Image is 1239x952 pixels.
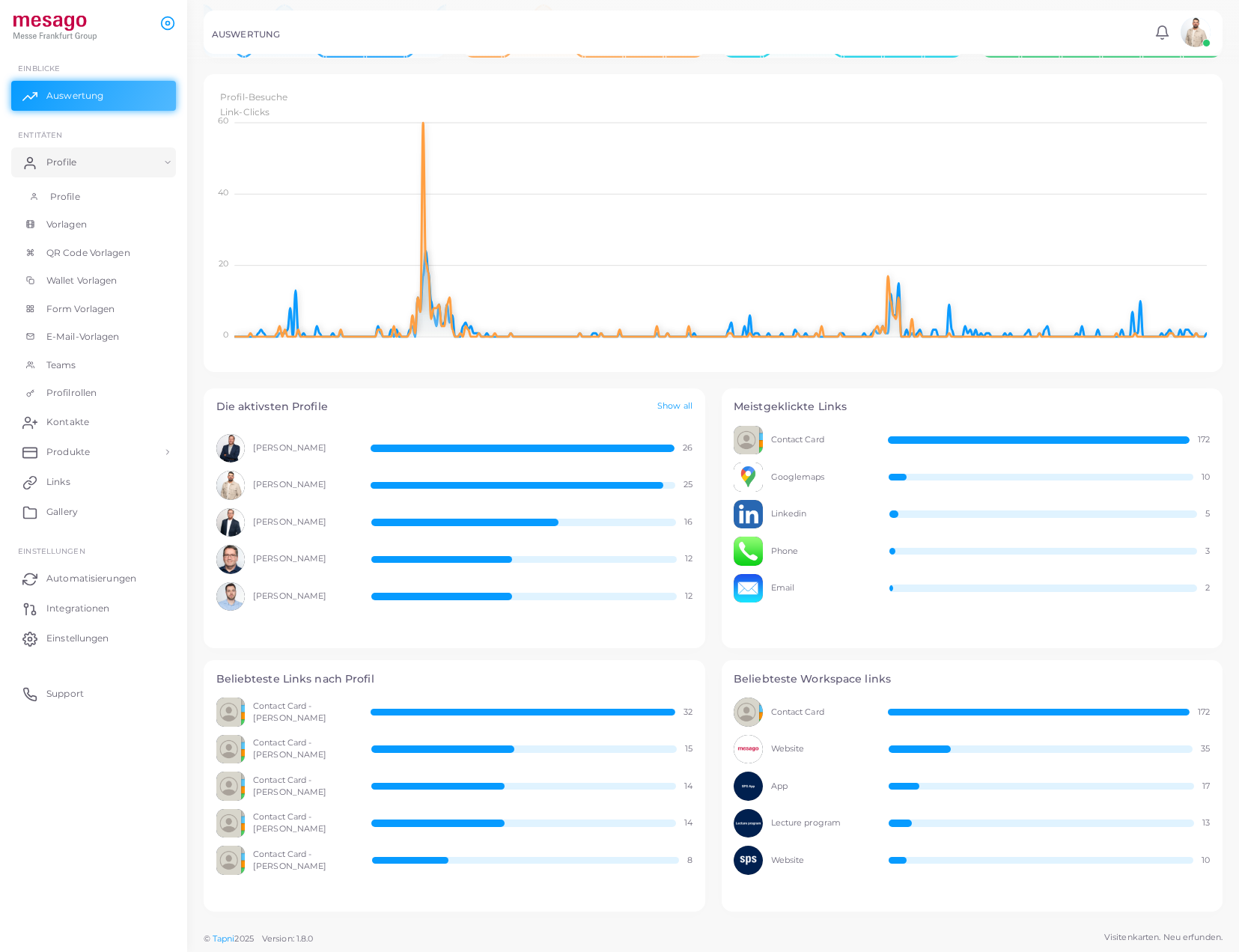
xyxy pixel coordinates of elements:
span: 17 [1202,781,1210,793]
span: Contact Card - [PERSON_NAME] [253,849,356,873]
a: Profile [11,147,176,177]
span: Gallery [46,505,78,519]
span: Einstellungen [18,546,85,555]
img: avatar [216,508,246,537]
span: Auswertung [46,89,103,103]
a: Kontakte [11,407,176,437]
a: avatar [1176,17,1214,47]
tspan: 0 [223,329,228,340]
a: E-Mail-Vorlagen [11,323,176,351]
img: logo [13,14,97,42]
h4: Beliebteste Links nach Profil [216,673,693,686]
span: Teams [46,358,76,372]
span: EINBLICKE [18,64,60,73]
span: © [204,933,313,945]
span: Link-Clicks [220,106,270,118]
span: Profile [46,156,76,169]
span: 14 [684,781,692,793]
a: Profilrollen [11,379,176,407]
span: 35 [1201,743,1210,755]
span: 13 [1202,817,1210,829]
img: avatar [216,698,246,727]
img: avatar [734,698,763,727]
span: 3 [1205,546,1210,558]
img: avatar [216,809,246,838]
span: Links [46,475,70,489]
span: 16 [684,516,692,528]
span: 172 [1198,434,1210,446]
a: Vorlagen [11,210,176,239]
span: Contact Card - [PERSON_NAME] [253,701,354,724]
tspan: 40 [217,187,228,198]
span: 2025 [234,933,253,945]
span: Form Vorlagen [46,302,115,316]
span: 10 [1202,472,1210,483]
span: 12 [685,591,692,602]
span: 8 [687,855,692,867]
span: Einstellungen [46,632,109,645]
span: 12 [685,553,692,565]
img: avatar [216,772,246,801]
span: 26 [683,442,692,454]
a: Einstellungen [11,623,176,653]
img: avatar [734,426,763,455]
span: Version: 1.8.0 [262,933,314,944]
span: Profil-Besuche [220,91,288,103]
img: avatar [734,574,763,603]
h4: Beliebteste Workspace links [734,673,1211,686]
span: [PERSON_NAME] [253,591,355,602]
span: QR Code Vorlagen [46,246,130,260]
img: avatar [216,582,246,611]
span: Integrationen [46,602,109,615]
img: avatar [216,434,246,463]
span: 172 [1198,707,1210,718]
span: ENTITÄTEN [18,130,62,139]
img: avatar [1181,17,1211,47]
span: 25 [684,479,692,491]
span: App [771,781,873,793]
span: 32 [684,707,692,718]
a: Teams [11,351,176,379]
span: Googlemaps [771,472,873,483]
span: [PERSON_NAME] [253,442,354,454]
span: 2 [1205,582,1210,594]
a: QR Code Vorlagen [11,239,176,267]
a: Wallet Vorlagen [11,266,176,295]
span: Contact Card - [PERSON_NAME] [253,811,355,835]
span: [PERSON_NAME] [253,553,355,565]
tspan: 60 [217,115,228,126]
img: avatar [734,735,763,764]
span: Wallet Vorlagen [46,274,118,287]
span: Support [46,687,84,701]
img: avatar [216,471,246,500]
img: avatar [216,735,246,764]
span: Phone [771,546,874,558]
span: Kontakte [46,415,89,429]
a: Integrationen [11,594,176,623]
span: 14 [684,817,692,829]
span: Website [771,743,872,755]
span: Profilrollen [46,386,97,400]
img: avatar [216,846,246,875]
span: Contact Card [771,707,871,718]
h5: AUSWERTUNG [212,29,280,40]
span: Visitenkarten. Neu erfunden. [1104,931,1223,944]
span: 5 [1205,508,1210,520]
span: Contact Card - [PERSON_NAME] [253,737,355,761]
tspan: 20 [218,258,228,269]
a: Gallery [11,497,176,527]
h4: Die aktivsten Profile [216,400,328,413]
span: Website [771,855,873,867]
h4: Meistgeklickte Links [734,400,1211,413]
img: avatar [216,545,246,574]
span: Vorlagen [46,218,87,231]
span: Contact Card [771,434,871,446]
span: 15 [685,743,692,755]
span: Contact Card - [PERSON_NAME] [253,775,355,799]
a: Produkte [11,437,176,467]
span: Produkte [46,445,90,459]
a: Links [11,467,176,497]
img: avatar [734,500,763,529]
a: Automatisierungen [11,564,176,594]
